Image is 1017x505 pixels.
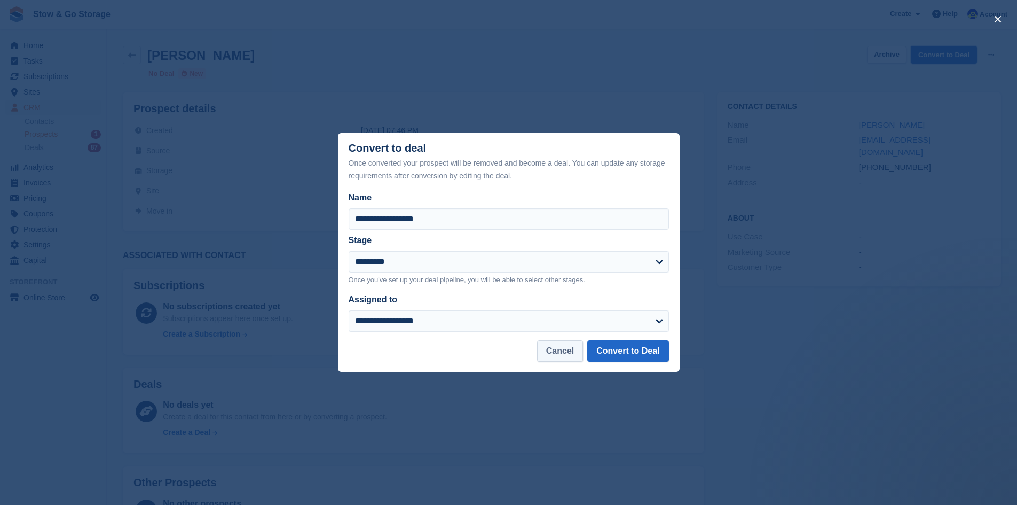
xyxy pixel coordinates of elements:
[349,142,669,182] div: Convert to deal
[587,340,668,362] button: Convert to Deal
[989,11,1006,28] button: close
[349,236,372,245] label: Stage
[349,157,669,182] div: Once converted your prospect will be removed and become a deal. You can update any storage requir...
[349,295,398,304] label: Assigned to
[349,275,669,285] p: Once you've set up your deal pipeline, you will be able to select other stages.
[537,340,583,362] button: Cancel
[349,191,669,204] label: Name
